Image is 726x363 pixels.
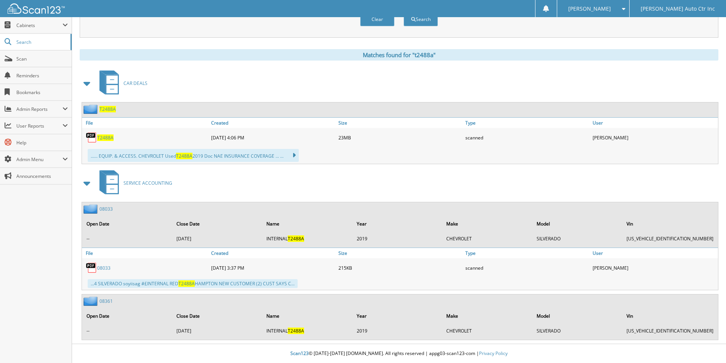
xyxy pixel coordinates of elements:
th: Make [442,308,532,324]
th: Vin [623,216,717,232]
th: Open Date [83,308,172,324]
span: T2488A [176,153,192,159]
div: [PERSON_NAME] [591,130,718,145]
a: Privacy Policy [479,350,508,357]
a: CAR DEALS [95,68,147,98]
th: Vin [623,308,717,324]
th: Name [263,308,352,324]
td: SILVERADO [533,232,622,245]
div: © [DATE]-[DATE] [DOMAIN_NAME]. All rights reserved | appg03-scan123-com | [72,344,726,363]
td: [US_VEHICLE_IDENTIFICATION_NUMBER] [623,325,717,337]
a: T2488A [97,134,114,141]
button: Search [404,12,438,26]
td: [US_VEHICLE_IDENTIFICATION_NUMBER] [623,232,717,245]
th: Year [353,308,442,324]
a: SERVICE ACCOUNTING [95,168,172,198]
span: Cabinets [16,22,63,29]
th: Name [263,216,352,232]
img: folder2.png [83,104,99,114]
span: User Reports [16,123,63,129]
span: Scan123 [290,350,309,357]
div: 23MB [337,130,464,145]
span: Help [16,139,68,146]
a: Created [209,248,337,258]
a: User [591,248,718,258]
td: -- [83,325,172,337]
div: Matches found for "t2488a" [80,49,718,61]
a: 08033 [99,206,113,212]
th: Model [533,216,622,232]
td: 2019 [353,325,442,337]
img: PDF.png [86,132,97,143]
a: File [82,248,209,258]
img: scan123-logo-white.svg [8,3,65,14]
div: [DATE] 4:06 PM [209,130,337,145]
a: T2488A [99,106,116,112]
span: [PERSON_NAME] [568,6,611,11]
div: [PERSON_NAME] [591,260,718,275]
img: PDF.png [86,262,97,273]
div: 215KB [337,260,464,275]
td: [DATE] [173,325,262,337]
span: [PERSON_NAME] Auto Ctr Inc [641,6,715,11]
a: 08033 [97,265,111,271]
span: Announcements [16,173,68,179]
th: Model [533,308,622,324]
a: Type [463,118,591,128]
img: folder2.png [83,296,99,306]
a: Created [209,118,337,128]
span: T2488A [178,280,195,287]
span: Admin Reports [16,106,63,112]
a: Size [337,248,464,258]
th: Close Date [173,308,262,324]
div: [DATE] 3:37 PM [209,260,337,275]
a: Size [337,118,464,128]
a: 08361 [99,298,113,304]
span: Bookmarks [16,89,68,96]
img: folder2.png [83,204,99,214]
div: scanned [463,130,591,145]
td: CHEVROLET [442,325,532,337]
td: SILVERADO [533,325,622,337]
td: 2019 [353,232,442,245]
a: User [591,118,718,128]
span: Reminders [16,72,68,79]
span: T2488A [288,328,304,334]
td: INTERNAL [263,232,352,245]
span: SERVICE ACCOUNTING [123,180,172,186]
th: Close Date [173,216,262,232]
button: Clear [360,12,394,26]
td: -- [83,232,172,245]
th: Open Date [83,216,172,232]
a: Type [463,248,591,258]
th: Year [353,216,442,232]
th: Make [442,216,532,232]
span: Admin Menu [16,156,63,163]
span: CAR DEALS [123,80,147,86]
div: ...4 SILVERADO soyiisag #£INTERNAL RED HAMPTON NEW CUSTOMER (2) CUST SAYS C... [88,279,298,288]
td: INTERNAL [263,325,352,337]
iframe: Chat Widget [688,326,726,363]
td: [DATE] [173,232,262,245]
td: CHEVROLET [442,232,532,245]
div: ...... EQUIP. & ACCESS. CHEVROLET Used 2019 Doc NAE INSURANCE COVERAGE ... ... [88,149,299,162]
span: Scan [16,56,68,62]
span: Search [16,39,67,45]
a: File [82,118,209,128]
span: T2488A [288,235,304,242]
div: scanned [463,260,591,275]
